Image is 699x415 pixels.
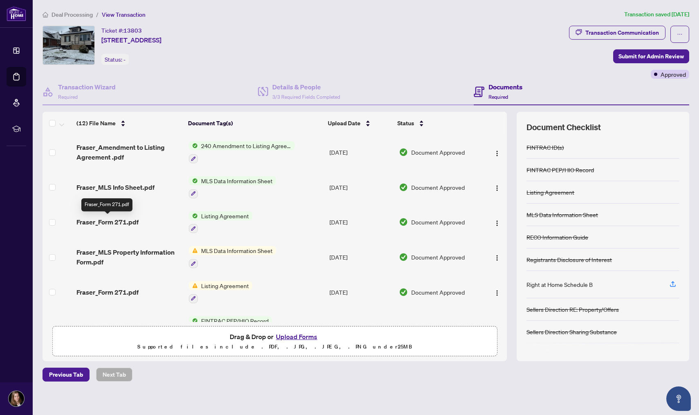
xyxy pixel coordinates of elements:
[526,122,601,133] span: Document Checklist
[189,246,198,255] img: Status Icon
[526,233,588,242] div: RECO Information Guide
[526,327,617,336] div: Sellers Direction Sharing Substance
[411,183,465,192] span: Document Approved
[58,82,116,92] h4: Transaction Wizard
[76,247,182,267] span: Fraser_MLS Property Information Form.pdf
[399,288,408,297] img: Document Status
[526,188,574,197] div: Listing Agreement
[230,331,320,342] span: Drag & Drop or
[488,94,508,100] span: Required
[494,255,500,261] img: Logo
[52,11,93,18] span: Deal Processing
[491,146,504,159] button: Logo
[189,246,276,268] button: Status IconMLS Data Information Sheet
[189,176,198,185] img: Status Icon
[198,176,276,185] span: MLS Data Information Sheet
[101,35,161,45] span: [STREET_ADDRESS]
[96,10,99,19] li: /
[326,275,396,310] td: [DATE]
[411,148,465,157] span: Document Approved
[53,326,497,357] span: Drag & Drop orUpload FormsSupported files include .PDF, .JPG, .JPEG, .PNG under25MB
[189,141,198,150] img: Status Icon
[198,211,252,220] span: Listing Agreement
[491,215,504,229] button: Logo
[326,240,396,275] td: [DATE]
[491,181,504,194] button: Logo
[666,386,691,411] button: Open asap
[494,220,500,226] img: Logo
[189,316,272,338] button: Status IconFINTRAC PEP/HIO Record
[411,288,465,297] span: Document Approved
[326,205,396,240] td: [DATE]
[624,10,689,19] article: Transaction saved [DATE]
[494,150,500,157] img: Logo
[272,94,340,100] span: 3/3 Required Fields Completed
[76,182,155,192] span: Fraser_MLS Info Sheet.pdf
[189,281,198,290] img: Status Icon
[76,217,139,227] span: Fraser_Form 271.pdf
[43,26,94,64] img: IMG-X11295012_1.jpg
[399,148,408,157] img: Document Status
[189,176,276,198] button: Status IconMLS Data Information Sheet
[101,54,129,65] div: Status:
[399,217,408,226] img: Document Status
[273,331,320,342] button: Upload Forms
[123,56,125,63] span: -
[123,27,142,34] span: 13803
[81,198,132,211] div: Fraser_Form 271.pdf
[325,112,394,135] th: Upload Date
[491,251,504,264] button: Logo
[618,50,684,63] span: Submit for Admin Review
[189,281,252,303] button: Status IconListing Agreement
[399,253,408,262] img: Document Status
[411,217,465,226] span: Document Approved
[526,305,619,314] div: Sellers Direction RE: Property/Offers
[198,246,276,255] span: MLS Data Information Sheet
[189,316,198,325] img: Status Icon
[43,12,48,18] span: home
[526,255,612,264] div: Registrants Disclosure of Interest
[73,112,185,135] th: (12) File Name
[198,281,252,290] span: Listing Agreement
[494,290,500,296] img: Logo
[411,253,465,262] span: Document Approved
[272,82,340,92] h4: Details & People
[613,49,689,63] button: Submit for Admin Review
[677,31,683,37] span: ellipsis
[397,119,414,128] span: Status
[43,368,90,382] button: Previous Tab
[185,112,325,135] th: Document Tag(s)
[394,112,480,135] th: Status
[491,286,504,299] button: Logo
[526,210,598,219] div: MLS Data Information Sheet
[526,165,594,174] div: FINTRAC PEP/HIO Record
[189,211,198,220] img: Status Icon
[101,26,142,35] div: Ticket #:
[189,211,252,233] button: Status IconListing Agreement
[661,70,686,79] span: Approved
[49,368,83,381] span: Previous Tab
[9,391,24,406] img: Profile Icon
[76,119,116,128] span: (12) File Name
[585,26,659,39] div: Transaction Communication
[76,142,182,162] span: Fraser_Amendment to Listing Agreement .pdf
[526,143,564,152] div: FINTRAC ID(s)
[328,119,361,128] span: Upload Date
[198,141,295,150] span: 240 Amendment to Listing Agreement - Authority to Offer for Sale Price Change/Extension/Amendment(s)
[102,11,146,18] span: View Transaction
[76,287,139,297] span: Fraser_Form 271.pdf
[58,342,492,352] p: Supported files include .PDF, .JPG, .JPEG, .PNG under 25 MB
[494,185,500,191] img: Logo
[399,183,408,192] img: Document Status
[7,6,26,21] img: logo
[569,26,665,40] button: Transaction Communication
[198,316,272,325] span: FINTRAC PEP/HIO Record
[58,94,78,100] span: Required
[326,135,396,170] td: [DATE]
[326,170,396,205] td: [DATE]
[96,368,132,382] button: Next Tab
[189,141,295,163] button: Status Icon240 Amendment to Listing Agreement - Authority to Offer for Sale Price Change/Extensio...
[526,280,593,289] div: Right at Home Schedule B
[326,310,396,345] td: [DATE]
[488,82,522,92] h4: Documents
